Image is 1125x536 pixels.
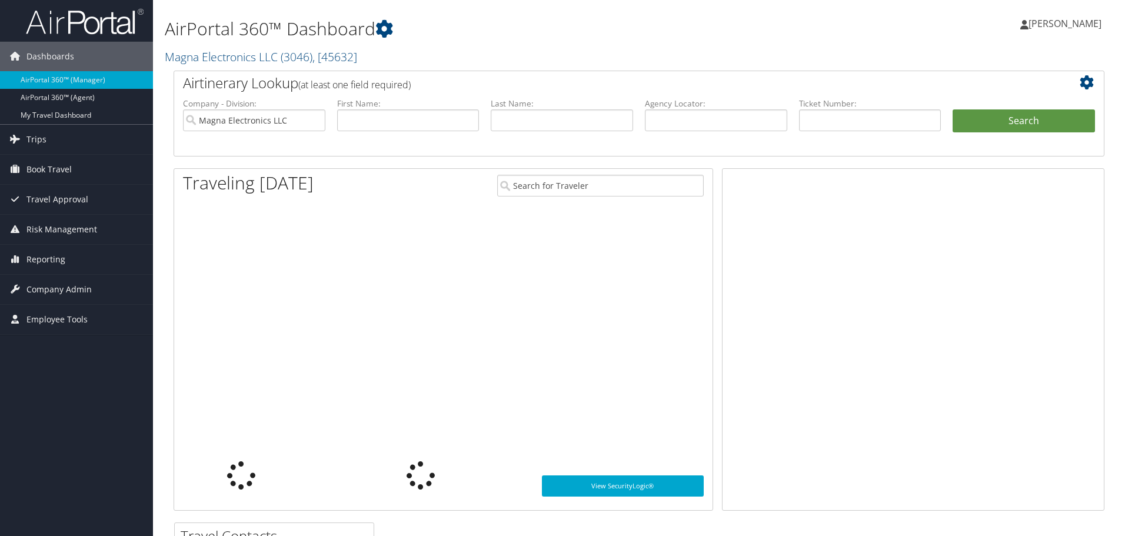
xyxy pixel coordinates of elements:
span: Company Admin [26,275,92,304]
span: Risk Management [26,215,97,244]
a: Magna Electronics LLC [165,49,357,65]
label: Ticket Number: [799,98,941,109]
label: Last Name: [491,98,633,109]
span: ( 3046 ) [281,49,312,65]
label: First Name: [337,98,480,109]
span: Trips [26,125,46,154]
h1: AirPortal 360™ Dashboard [165,16,797,41]
span: Employee Tools [26,305,88,334]
label: Agency Locator: [645,98,787,109]
label: Company - Division: [183,98,325,109]
span: Reporting [26,245,65,274]
span: Book Travel [26,155,72,184]
span: [PERSON_NAME] [1029,17,1101,30]
a: [PERSON_NAME] [1020,6,1113,41]
h2: Airtinerary Lookup [183,73,1017,93]
span: , [ 45632 ] [312,49,357,65]
img: airportal-logo.png [26,8,144,35]
span: Dashboards [26,42,74,71]
a: View SecurityLogic® [542,475,704,497]
span: Travel Approval [26,185,88,214]
h1: Traveling [DATE] [183,171,314,195]
input: Search for Traveler [497,175,704,197]
button: Search [953,109,1095,133]
span: (at least one field required) [298,78,411,91]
